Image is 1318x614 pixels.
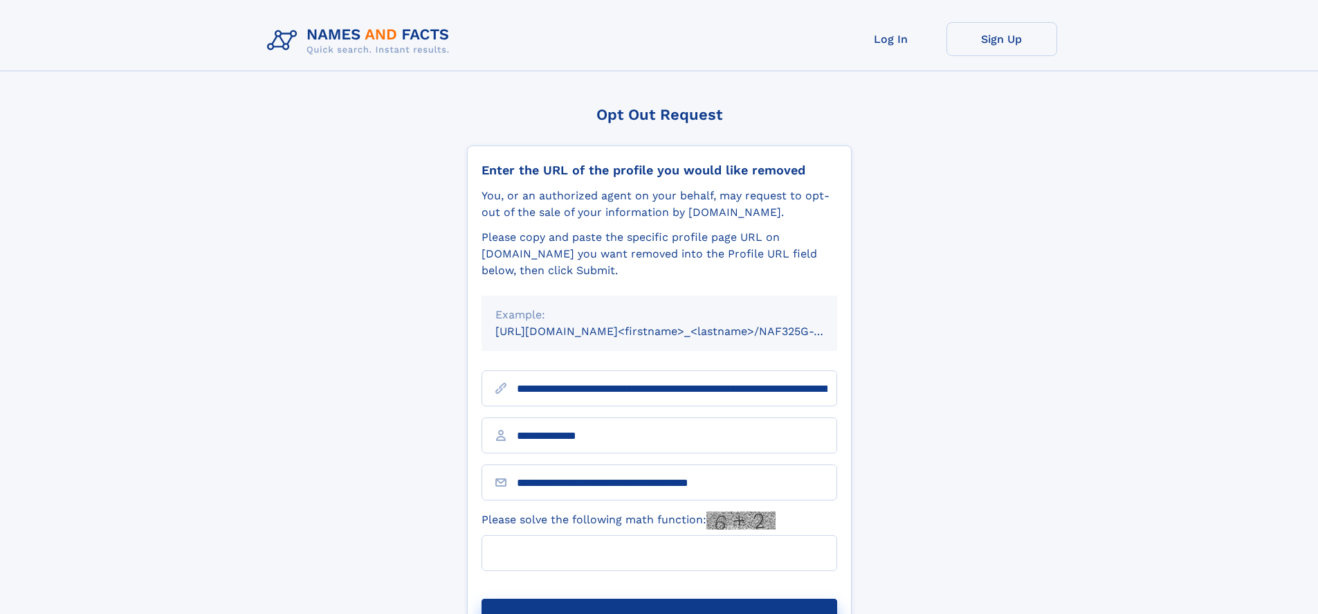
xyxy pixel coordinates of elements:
[495,325,863,338] small: [URL][DOMAIN_NAME]<firstname>_<lastname>/NAF325G-xxxxxxxx
[946,22,1057,56] a: Sign Up
[482,512,776,530] label: Please solve the following math function:
[467,106,852,123] div: Opt Out Request
[482,188,837,221] div: You, or an authorized agent on your behalf, may request to opt-out of the sale of your informatio...
[262,22,461,60] img: Logo Names and Facts
[836,22,946,56] a: Log In
[482,229,837,279] div: Please copy and paste the specific profile page URL on [DOMAIN_NAME] you want removed into the Pr...
[482,163,837,178] div: Enter the URL of the profile you would like removed
[495,307,823,323] div: Example:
